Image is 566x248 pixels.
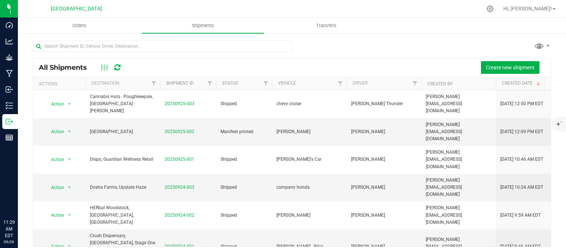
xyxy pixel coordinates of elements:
span: [PERSON_NAME] [351,212,417,219]
th: Destination [85,77,160,90]
p: 11:29 AM EDT [3,219,15,239]
inline-svg: Dashboard [6,22,13,29]
span: [DATE] 9:59 AM EDT [500,212,541,219]
span: Manifest printed [221,128,268,135]
span: HERbal Woodstock, [GEOGRAPHIC_DATA], [GEOGRAPHIC_DATA] [90,204,156,226]
inline-svg: Outbound [6,118,13,125]
span: select [65,99,74,109]
a: Vehicle [278,81,296,86]
span: Action [44,126,65,137]
span: [PERSON_NAME] [276,128,342,135]
inline-svg: Analytics [6,38,13,45]
span: Action [44,154,65,165]
span: Action [44,182,65,193]
div: Manage settings [485,5,495,12]
span: [DATE] 10:24 AM EDT [500,184,543,191]
span: Shipped [221,100,268,107]
span: select [65,126,74,137]
inline-svg: Manufacturing [6,70,13,77]
span: [PERSON_NAME][EMAIL_ADDRESS][DOMAIN_NAME] [426,93,491,115]
span: [PERSON_NAME] [351,156,417,163]
span: [PERSON_NAME]'s Car [276,156,342,163]
span: Orders [62,22,97,29]
span: [GEOGRAPHIC_DATA] [90,128,156,135]
p: 09/26 [3,239,15,245]
span: [PERSON_NAME] Thunder [351,100,417,107]
a: Filter [148,77,160,90]
a: 20250925-002 [165,129,194,134]
a: Created By [427,81,453,87]
span: [PERSON_NAME][EMAIL_ADDRESS][DOMAIN_NAME] [426,204,491,226]
span: select [65,210,74,220]
button: Create new shipment [481,61,540,74]
span: Dosha Farms, Upstate Haze [90,184,156,191]
iframe: Resource center [7,188,30,211]
span: All Shipments [39,63,94,72]
iframe: Resource center unread badge [22,187,31,196]
span: Action [44,99,65,109]
span: [PERSON_NAME][EMAIL_ADDRESS][DOMAIN_NAME] [426,149,491,170]
span: [PERSON_NAME][EMAIL_ADDRESS][DOMAIN_NAME] [426,121,491,143]
span: Action [44,210,65,220]
span: company honda [276,184,342,191]
span: select [65,182,74,193]
span: [PERSON_NAME][EMAIL_ADDRESS][DOMAIN_NAME] [426,177,491,198]
span: Shipped [221,184,268,191]
inline-svg: Inventory [6,102,13,109]
span: [DATE] 12:09 PM EDT [500,128,543,135]
span: [PERSON_NAME] [276,212,342,219]
a: 20250925-003 [165,101,194,106]
inline-svg: Inbound [6,86,13,93]
span: [PERSON_NAME] [351,184,417,191]
a: 20250924-003 [165,185,194,190]
span: [GEOGRAPHIC_DATA] [51,6,102,12]
div: Actions [39,81,82,87]
span: Shipped [221,212,268,219]
a: Filter [260,77,272,90]
span: chevy cruise [276,100,342,107]
a: Shipments [141,18,265,34]
a: Orders [18,18,141,34]
a: Transfers [265,18,388,34]
a: Status [222,81,238,86]
input: Search Shipment ID, Vehicle, Driver, Destination... [33,41,292,52]
span: [DATE] 10:46 AM EDT [500,156,543,163]
a: Filter [204,77,216,90]
span: Shipments [182,22,224,29]
span: Shipped [221,156,268,163]
span: [PERSON_NAME] [351,128,417,135]
a: 20250925-001 [165,157,194,162]
span: Create new shipment [486,65,535,70]
a: Shipment ID [166,81,194,86]
span: Cannabis Huts - Poughkeepsie, [GEOGRAPHIC_DATA] -[PERSON_NAME] [90,93,156,115]
a: Created Date [502,81,541,86]
span: select [65,154,74,165]
inline-svg: Grow [6,54,13,61]
a: Filter [409,77,421,90]
span: Hi, [PERSON_NAME]! [503,6,552,12]
inline-svg: Reports [6,134,13,141]
span: [DATE] 12:50 PM EDT [500,100,543,107]
span: Dispo, Guardian Wellness Retail [90,156,156,163]
a: Filter [334,77,347,90]
span: Transfers [306,22,347,29]
th: Driver [347,77,421,90]
a: 20250924-002 [165,213,194,218]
